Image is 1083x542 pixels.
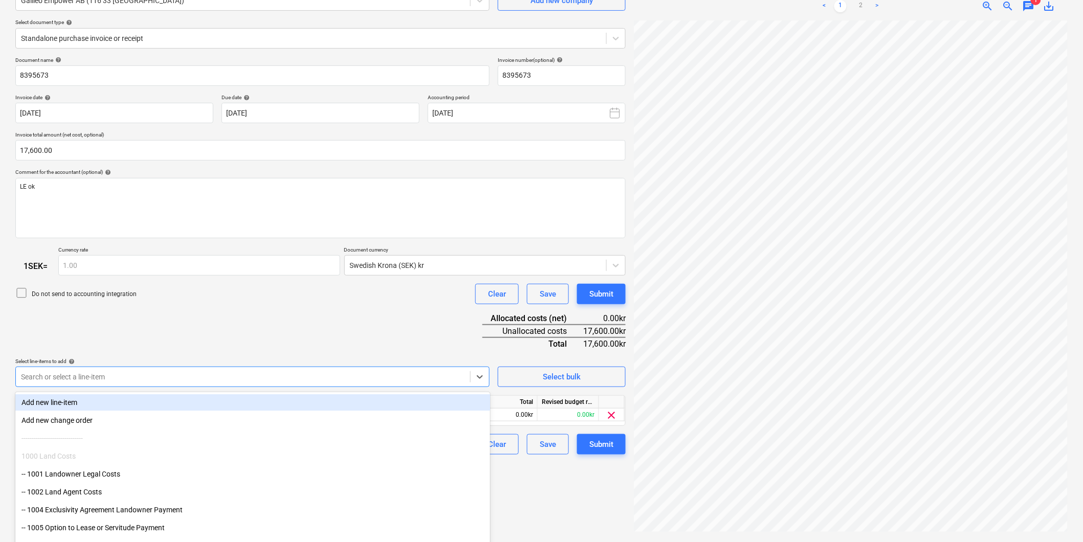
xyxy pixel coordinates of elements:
div: Save [540,438,556,451]
div: -- 1002 Land Agent Costs [15,484,490,500]
div: Revised budget remaining [538,396,599,409]
div: Submit [589,438,613,451]
div: Select bulk [543,370,581,383]
span: help [103,169,111,175]
div: Chatt-widget [1032,493,1083,542]
p: Currency rate [58,246,340,255]
span: help [53,57,61,63]
p: Do not send to accounting integration [32,290,137,299]
button: Submit [577,434,626,455]
span: help [42,95,51,101]
div: 1 SEK = [15,261,58,271]
div: Add new change order [15,412,490,428]
div: Invoice number (optional) [498,57,626,63]
div: Select document type [15,19,626,26]
div: 1000 Land Costs [15,448,490,464]
button: Save [527,434,569,455]
div: Total [482,337,583,350]
div: Document name [15,57,490,63]
div: Comment for the accountant (optional) [15,169,626,175]
div: Submit [589,287,613,301]
div: Save [540,287,556,301]
p: Invoice total amount (net cost, optional) [15,131,626,140]
div: ------------------------------ [15,430,490,446]
span: clear [606,409,618,421]
div: Unallocated costs [482,325,583,337]
div: -- 1004 Exclusivity Agreement Landowner Payment [15,502,490,518]
div: Add new line-item [15,394,490,411]
div: Clear [488,287,506,301]
input: Document name [15,65,490,86]
button: [DATE] [428,103,626,123]
span: help [241,95,250,101]
iframe: Chat Widget [1032,493,1083,542]
div: 0.00kr [538,409,599,421]
button: Clear [475,284,519,304]
div: Allocated costs (net) [482,312,583,325]
p: Accounting period [428,94,626,103]
input: Due date not specified [222,103,419,123]
button: Select bulk [498,367,626,387]
div: Clear [488,438,506,451]
button: Save [527,284,569,304]
span: LE ok [20,183,35,190]
div: -- 1001 Landowner Legal Costs [15,466,490,482]
div: Invoice date [15,94,213,101]
div: 17,600.00kr [583,337,626,350]
input: Invoice date not specified [15,103,213,123]
span: help [67,358,75,365]
div: -- 1005 Option to Lease or Servitude Payment [15,520,490,536]
div: Select line-items to add [15,358,490,365]
p: Document currency [344,246,626,255]
div: 0.00kr [583,312,626,325]
button: Submit [577,284,626,304]
span: help [555,57,563,63]
div: Due date [222,94,419,101]
input: Invoice total amount (net cost, optional) [15,140,626,161]
input: Invoice number [498,65,626,86]
div: 0.00kr [476,409,538,421]
button: Clear [475,434,519,455]
div: Total [476,396,538,409]
span: help [64,19,72,26]
div: 17,600.00kr [583,325,626,337]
